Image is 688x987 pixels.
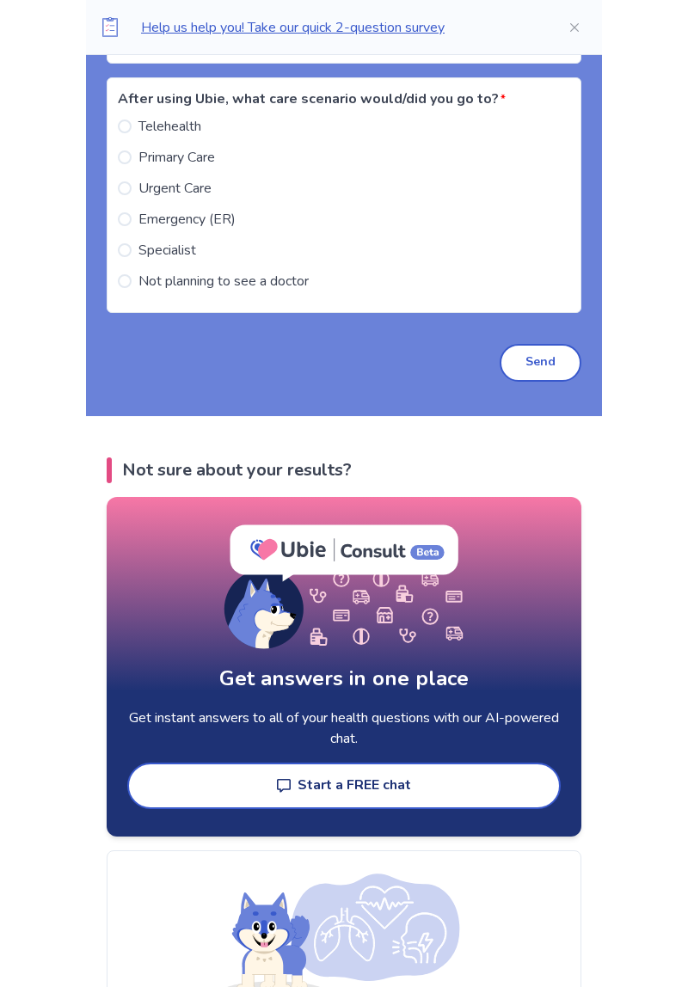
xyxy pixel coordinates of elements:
[219,663,469,694] p: Get answers in one place
[138,147,215,168] span: Primary Care
[127,763,561,809] button: Start a FREE chat
[138,116,201,137] span: Telehealth
[118,89,560,109] label: After using Ubie, what care scenario would/did you go to?
[224,524,464,649] img: AI Chat Illustration
[500,344,581,382] button: Send
[122,457,352,483] p: Not sure about your results?
[141,17,540,38] p: Help us help you! Take our quick 2-question survey
[138,209,236,230] span: Emergency (ER)
[138,240,196,261] span: Specialist
[138,178,212,199] span: Urgent Care
[127,708,561,749] p: Get instant answers to all of your health questions with our AI-powered chat.
[138,271,309,291] span: Not planning to see a doctor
